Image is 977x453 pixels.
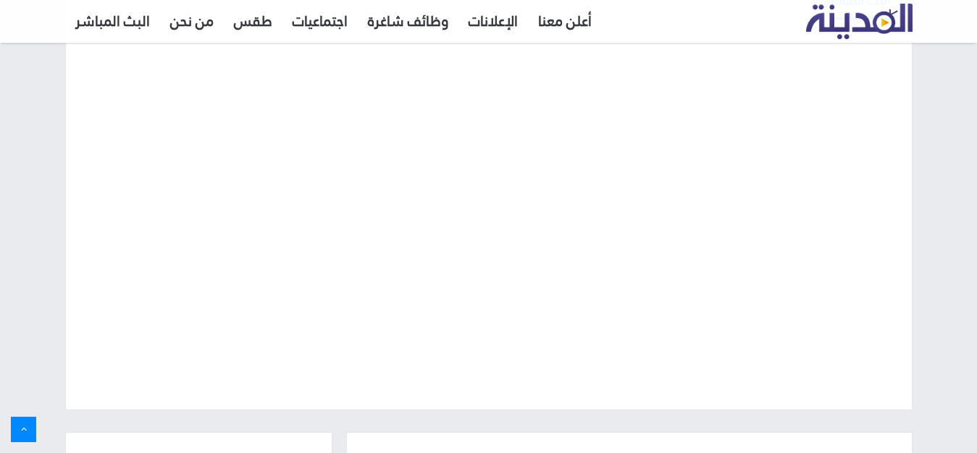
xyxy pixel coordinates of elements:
[806,4,913,39] img: تلفزيون المدينة
[806,4,913,40] a: تلفزيون المدينة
